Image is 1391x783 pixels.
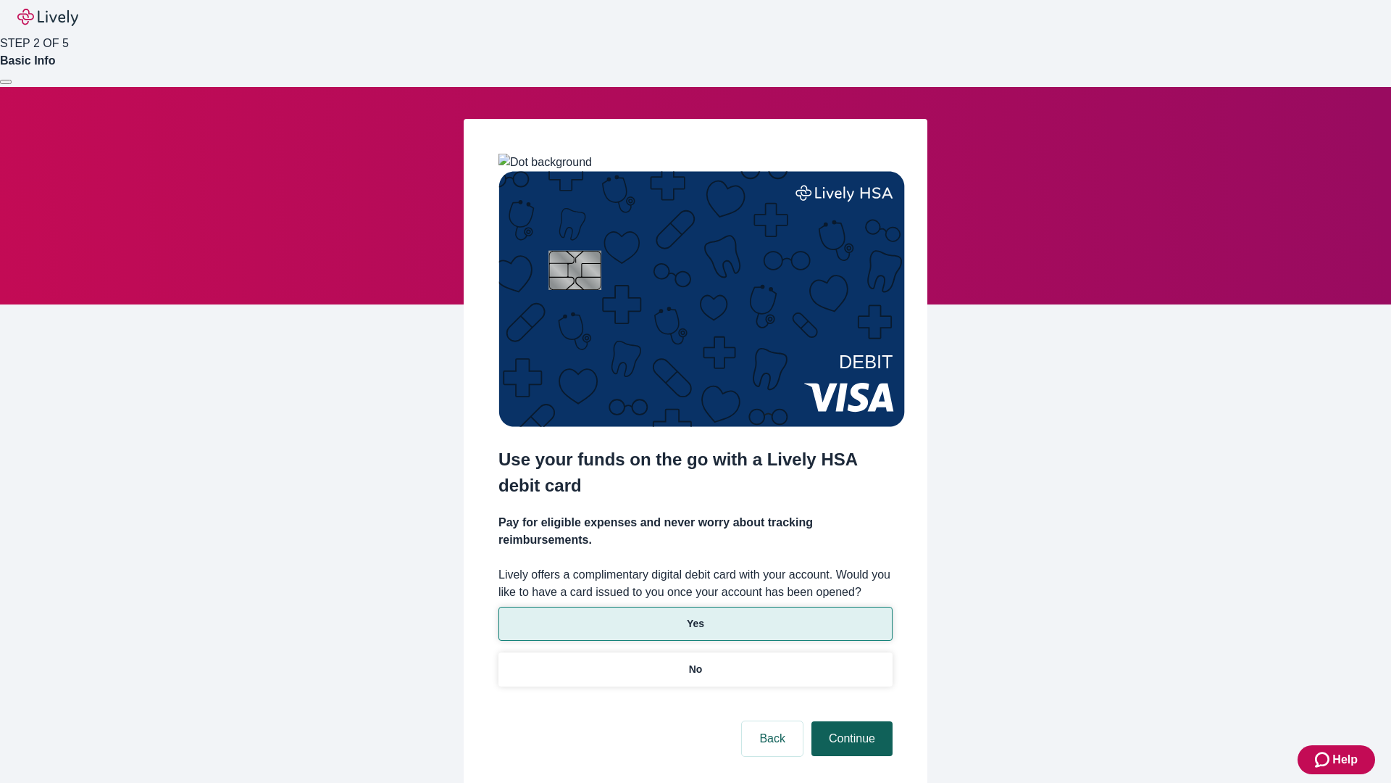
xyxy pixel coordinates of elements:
[498,447,893,499] h2: Use your funds on the go with a Lively HSA debit card
[1315,751,1332,768] svg: Zendesk support icon
[1298,745,1375,774] button: Zendesk support iconHelp
[17,9,78,26] img: Lively
[498,514,893,549] h4: Pay for eligible expenses and never worry about tracking reimbursements.
[1332,751,1358,768] span: Help
[498,652,893,687] button: No
[687,616,704,631] p: Yes
[498,171,905,427] img: Debit card
[498,154,592,171] img: Dot background
[742,721,803,756] button: Back
[811,721,893,756] button: Continue
[689,662,703,677] p: No
[498,607,893,641] button: Yes
[498,566,893,601] label: Lively offers a complimentary digital debit card with your account. Would you like to have a card...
